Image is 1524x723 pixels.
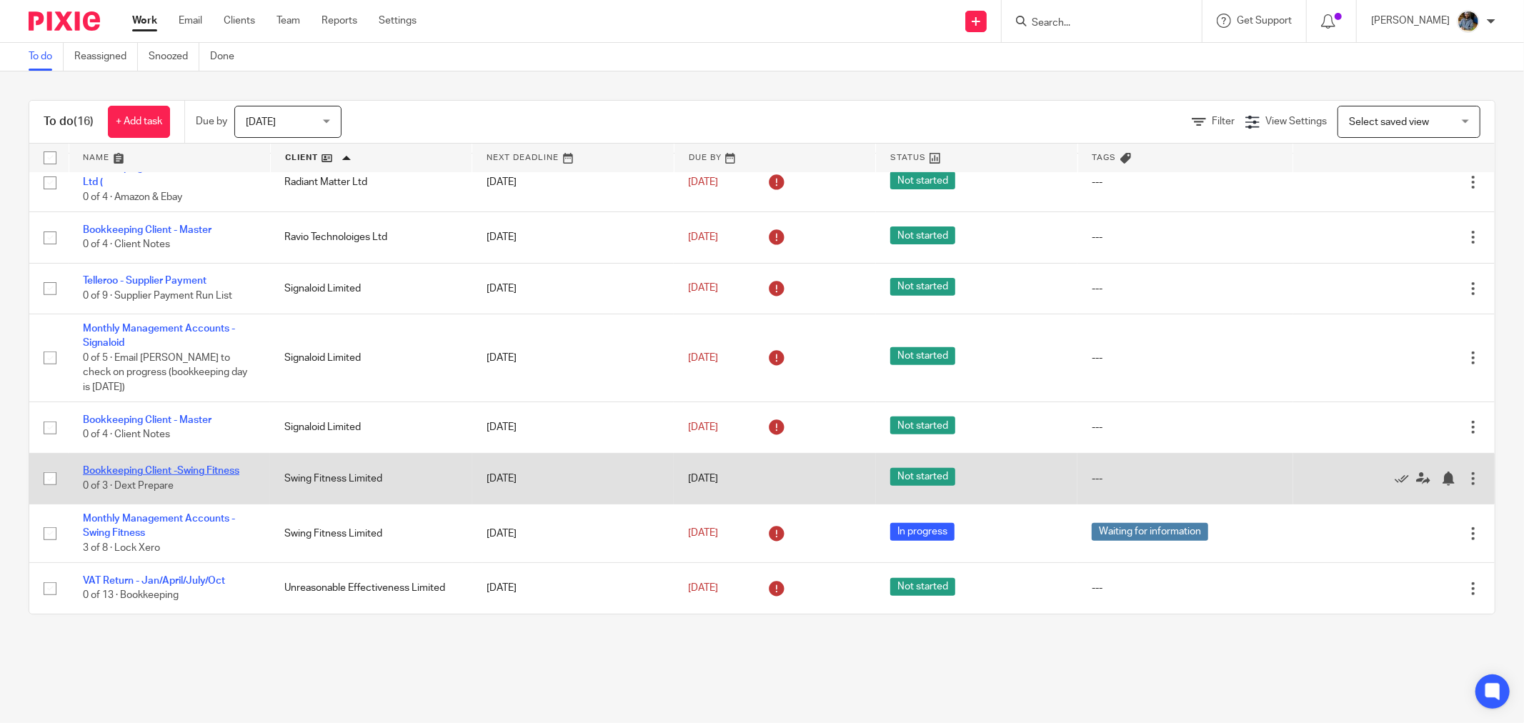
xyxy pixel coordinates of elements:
span: [DATE] [688,583,718,593]
span: [DATE] [688,529,718,539]
td: [DATE] [472,453,674,504]
a: Snoozed [149,43,199,71]
a: To do [29,43,64,71]
span: [DATE] [688,474,718,484]
p: Due by [196,114,227,129]
span: 0 of 4 · Client Notes [83,239,170,249]
span: 0 of 4 · Client Notes [83,430,170,440]
a: Bookkeeping Client - Master [83,415,211,425]
span: Not started [890,468,955,486]
a: Bookkeeping Client -Swing Fitness [83,466,239,476]
span: [DATE] [688,284,718,294]
span: Filter [1212,116,1235,126]
span: [DATE] [246,117,276,127]
a: Bookkeeping Client - Master [83,225,211,235]
span: Tags [1092,154,1117,161]
span: 0 of 9 · Supplier Payment Run List [83,291,232,301]
span: (16) [74,116,94,127]
span: Get Support [1237,16,1292,26]
span: Not started [890,578,955,596]
a: + Add task [108,106,170,138]
td: [DATE] [472,263,674,314]
td: Swing Fitness Limited [270,453,472,504]
span: [DATE] [688,422,718,432]
span: [DATE] [688,232,718,242]
span: 0 of 13 · Bookkeeping [83,591,179,601]
div: --- [1092,175,1278,189]
div: --- [1092,281,1278,296]
a: Reports [322,14,357,28]
div: --- [1092,581,1278,595]
span: [DATE] [688,353,718,363]
a: Done [210,43,245,71]
a: Team [277,14,300,28]
a: Monthly Management Accounts - Swing Fitness [83,514,235,538]
span: Not started [890,278,955,296]
a: Telleroo - Supplier Payment [83,276,206,286]
td: Signaloid Limited [270,402,472,453]
div: --- [1092,472,1278,486]
td: Unreasonable Effectiveness Limited [270,563,472,614]
a: Clients [224,14,255,28]
div: --- [1092,230,1278,244]
span: Waiting for information [1092,523,1208,541]
span: In progress [890,523,955,541]
span: 0 of 4 · Amazon & Ebay [83,192,182,202]
span: Not started [890,417,955,434]
a: Monthly Management Accounts - Signaloid [83,324,235,348]
td: Swing Fitness Limited [270,504,472,563]
a: Settings [379,14,417,28]
span: Not started [890,171,955,189]
td: Ravio Technoloiges Ltd [270,212,472,263]
span: Select saved view [1349,117,1429,127]
p: [PERSON_NAME] [1371,14,1450,28]
span: [DATE] [688,177,718,187]
a: VAT Return - Jan/April/July/Oct [83,576,225,586]
span: 3 of 8 · Lock Xero [83,543,160,553]
span: 0 of 3 · Dext Prepare [83,481,174,491]
a: Mark as done [1395,472,1416,486]
a: Reassigned [74,43,138,71]
img: Pixie [29,11,100,31]
td: Signaloid Limited [270,314,472,402]
div: --- [1092,420,1278,434]
td: Radiant Matter Ltd [270,153,472,211]
input: Search [1030,17,1159,30]
span: 0 of 5 · Email [PERSON_NAME] to check on progress (bookkeeping day is [DATE]) [83,353,247,392]
td: [DATE] [472,314,674,402]
h1: To do [44,114,94,129]
td: Signaloid Limited [270,263,472,314]
a: Work [132,14,157,28]
span: View Settings [1265,116,1327,126]
td: [DATE] [472,402,674,453]
td: [DATE] [472,563,674,614]
td: [DATE] [472,212,674,263]
td: [DATE] [472,504,674,563]
div: --- [1092,351,1278,365]
a: Email [179,14,202,28]
td: [DATE] [472,153,674,211]
span: Not started [890,226,955,244]
span: Not started [890,347,955,365]
img: Jaskaran%20Singh.jpeg [1457,10,1480,33]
